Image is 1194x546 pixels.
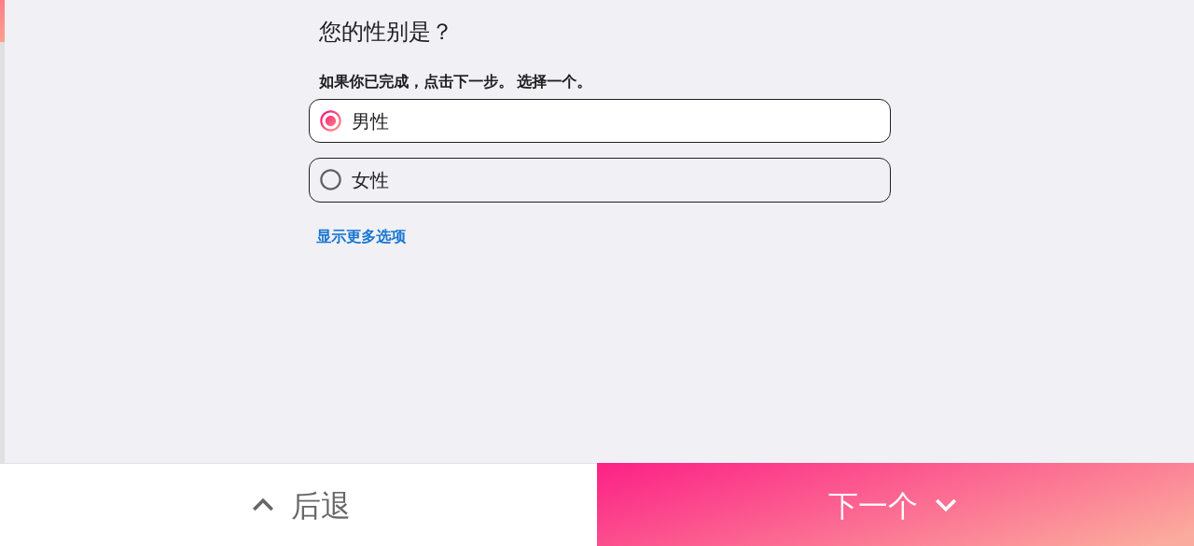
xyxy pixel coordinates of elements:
[597,463,1194,546] button: 下一个
[319,16,881,48] div: 您的性别是？
[352,167,389,193] span: 女性
[352,108,389,134] span: 男性
[310,100,890,142] button: 男性
[310,159,890,201] button: 女性
[319,71,881,91] h6: 如果你已完成，点击下一步。 选择一个。
[309,217,413,255] button: 显示更多选项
